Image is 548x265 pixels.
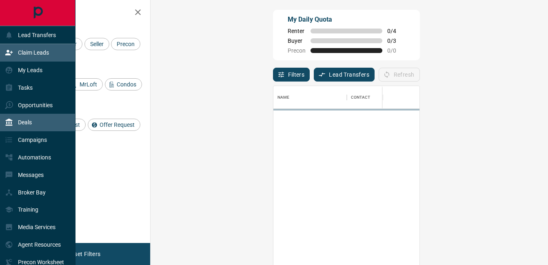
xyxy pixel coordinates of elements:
[77,81,100,88] span: MrLoft
[273,68,310,82] button: Filters
[26,8,142,18] h2: Filters
[88,119,140,131] div: Offer Request
[387,47,405,54] span: 0 / 0
[84,38,109,50] div: Seller
[347,86,412,109] div: Contact
[387,28,405,34] span: 0 / 4
[62,247,106,261] button: Reset Filters
[288,47,306,54] span: Precon
[111,38,140,50] div: Precon
[273,86,347,109] div: Name
[288,38,306,44] span: Buyer
[351,86,371,109] div: Contact
[387,38,405,44] span: 0 / 3
[68,78,103,91] div: MrLoft
[105,78,142,91] div: Condos
[314,68,375,82] button: Lead Transfers
[114,41,138,47] span: Precon
[277,86,290,109] div: Name
[288,15,405,24] p: My Daily Quota
[288,28,306,34] span: Renter
[114,81,139,88] span: Condos
[97,121,138,128] span: Offer Request
[87,41,106,47] span: Seller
